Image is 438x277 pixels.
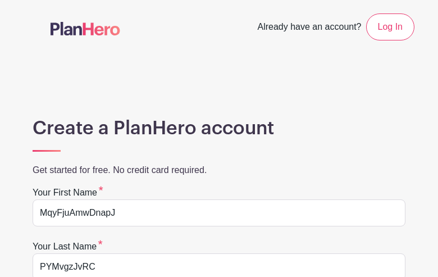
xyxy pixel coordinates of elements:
[33,186,103,199] label: Your first name
[258,16,362,40] span: Already have an account?
[366,13,414,40] a: Log In
[33,199,405,226] input: e.g. Julie
[33,240,103,253] label: Your last name
[33,117,405,139] h1: Create a PlanHero account
[51,22,120,35] img: logo-507f7623f17ff9eddc593b1ce0a138ce2505c220e1c5a4e2b4648c50719b7d32.svg
[33,164,405,177] p: Get started for free. No credit card required.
